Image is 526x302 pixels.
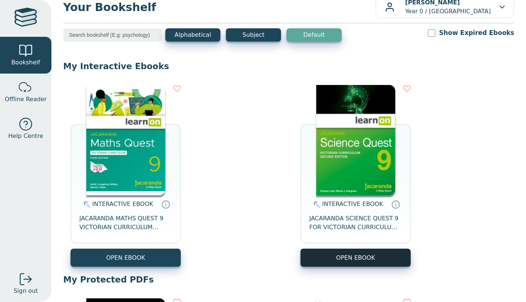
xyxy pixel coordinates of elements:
[14,287,38,295] span: Sign out
[63,28,162,42] input: Search bookshelf (E.g: psychology)
[71,249,181,267] button: OPEN EBOOK
[287,28,342,42] button: Default
[309,214,402,232] span: JACARANDA SCIENCE QUEST 9 FOR VICTORIAN CURRICULUM LEARNON 2E EBOOK
[161,200,170,209] a: Interactive eBooks are accessed online via the publisher’s portal. They contain interactive resou...
[92,200,153,207] span: INTERACTIVE EBOOK
[11,58,40,67] span: Bookshelf
[63,274,514,285] p: My Protected PDFs
[63,61,514,72] p: My Interactive Ebooks
[311,200,320,209] img: interactive.svg
[322,200,383,207] span: INTERACTIVE EBOOK
[226,28,281,42] button: Subject
[86,85,165,195] img: d8ec4081-4f6c-4da7-a9b0-af0f6a6d5f93.jpg
[439,28,514,38] label: Show Expired Ebooks
[8,132,43,141] span: Help Centre
[81,200,90,209] img: interactive.svg
[5,95,47,104] span: Offline Reader
[300,249,411,267] button: OPEN EBOOK
[316,85,395,195] img: 30be4121-5288-ea11-a992-0272d098c78b.png
[391,200,400,209] a: Interactive eBooks are accessed online via the publisher’s portal. They contain interactive resou...
[165,28,220,42] button: Alphabetical
[79,214,172,232] span: JACARANDA MATHS QUEST 9 VICTORIAN CURRICULUM LEARNON EBOOK 3E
